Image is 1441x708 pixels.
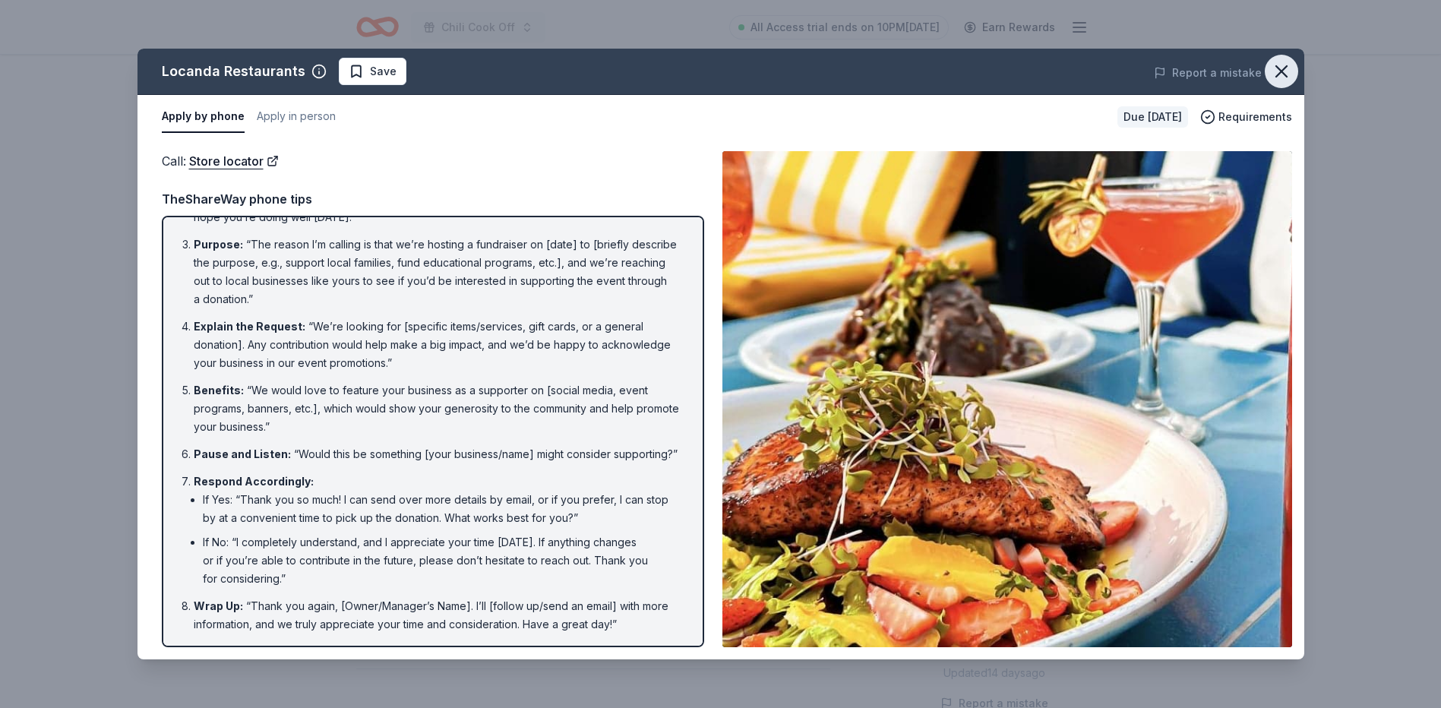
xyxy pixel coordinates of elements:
span: Purpose : [194,238,243,251]
span: Requirements [1218,108,1292,126]
span: Respond Accordingly : [194,475,314,488]
li: “The reason I’m calling is that we’re hosting a fundraiser on [date] to [briefly describe the pur... [194,235,681,308]
li: “Would this be something [your business/name] might consider supporting?” [194,445,681,463]
span: Save [370,62,397,81]
div: Locanda Restaurants [162,59,305,84]
div: Call : [162,151,704,171]
li: “We would love to feature your business as a supporter on [social media, event programs, banners,... [194,381,681,436]
li: “Thank you again, [Owner/Manager’s Name]. I’ll [follow up/send an email] with more information, a... [194,597,681,634]
span: Benefits : [194,384,244,397]
button: Report a mistake [1154,64,1262,82]
span: Explain the Request : [194,320,305,333]
div: TheShareWay phone tips [162,189,704,209]
span: Wrap Up : [194,599,243,612]
img: Image for Locanda Restaurants [722,151,1292,647]
button: Apply in person [257,101,336,133]
button: Save [339,58,406,85]
div: Due [DATE] [1117,106,1188,128]
button: Apply by phone [162,101,245,133]
li: If No: “I completely understand, and I appreciate your time [DATE]. If anything changes or if you... [203,533,681,588]
li: “We’re looking for [specific items/services, gift cards, or a general donation]. Any contribution... [194,318,681,372]
li: If Yes: “Thank you so much! I can send over more details by email, or if you prefer, I can stop b... [203,491,681,527]
a: Store locator [189,151,279,171]
button: Requirements [1200,108,1292,126]
span: Pause and Listen : [194,447,291,460]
